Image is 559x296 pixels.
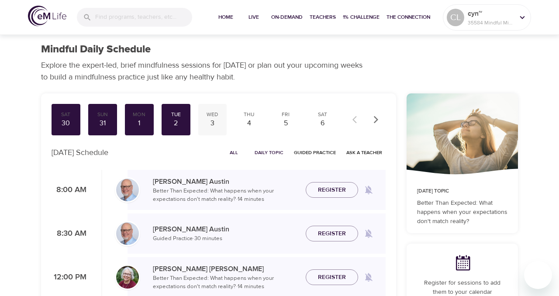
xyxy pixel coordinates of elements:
[275,118,297,128] div: 5
[202,118,224,128] div: 3
[55,111,77,118] div: Sat
[116,266,139,289] img: Bernice_Moore_min.jpg
[41,59,369,83] p: Explore the expert-led, brief mindfulness sessions for [DATE] or plan out your upcoming weeks to ...
[238,118,260,128] div: 4
[346,148,382,157] span: Ask a Teacher
[28,6,66,26] img: logo
[153,264,299,274] p: [PERSON_NAME] [PERSON_NAME]
[468,8,514,19] p: cyn~
[243,13,264,22] span: Live
[41,43,151,56] h1: Mindful Daily Schedule
[294,148,336,157] span: Guided Practice
[343,13,380,22] span: 1% Challenge
[275,111,297,118] div: Fri
[153,274,299,291] p: Better Than Expected: What happens when your expectations don't match reality? · 14 minutes
[153,176,299,187] p: [PERSON_NAME] Austin
[306,269,358,286] button: Register
[358,223,379,244] span: Remind me when a class goes live every Tuesday at 8:30 AM
[524,261,552,289] iframe: Button to launch messaging window
[165,111,187,118] div: Tue
[306,226,358,242] button: Register
[116,222,139,245] img: Jim_Austin_Headshot_min.jpg
[358,267,379,288] span: Remind me when a class goes live every Tuesday at 12:00 PM
[358,179,379,200] span: Remind me when a class goes live every Tuesday at 8:00 AM
[311,118,333,128] div: 6
[128,118,150,128] div: 1
[290,146,339,159] button: Guided Practice
[318,228,346,239] span: Register
[306,182,358,198] button: Register
[52,184,86,196] p: 8:00 AM
[447,9,464,26] div: CL
[318,185,346,196] span: Register
[417,187,507,195] p: [DATE] Topic
[238,111,260,118] div: Thu
[417,199,507,226] p: Better Than Expected: What happens when your expectations don't match reality?
[92,111,114,118] div: Sun
[153,187,299,204] p: Better Than Expected: What happens when your expectations don't match reality? · 14 minutes
[128,111,150,118] div: Mon
[165,118,187,128] div: 2
[95,8,192,27] input: Find programs, teachers, etc...
[92,118,114,128] div: 31
[153,234,299,243] p: Guided Practice · 30 minutes
[343,146,386,159] button: Ask a Teacher
[255,148,283,157] span: Daily Topic
[386,13,430,22] span: The Connection
[153,224,299,234] p: [PERSON_NAME] Austin
[52,147,108,158] p: [DATE] Schedule
[220,146,248,159] button: All
[310,13,336,22] span: Teachers
[311,111,333,118] div: Sat
[202,111,224,118] div: Wed
[116,179,139,201] img: Jim_Austin_Headshot_min.jpg
[215,13,236,22] span: Home
[271,13,303,22] span: On-Demand
[318,272,346,283] span: Register
[468,19,514,27] p: 35584 Mindful Minutes
[251,146,287,159] button: Daily Topic
[52,272,86,283] p: 12:00 PM
[223,148,244,157] span: All
[52,228,86,240] p: 8:30 AM
[55,118,77,128] div: 30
